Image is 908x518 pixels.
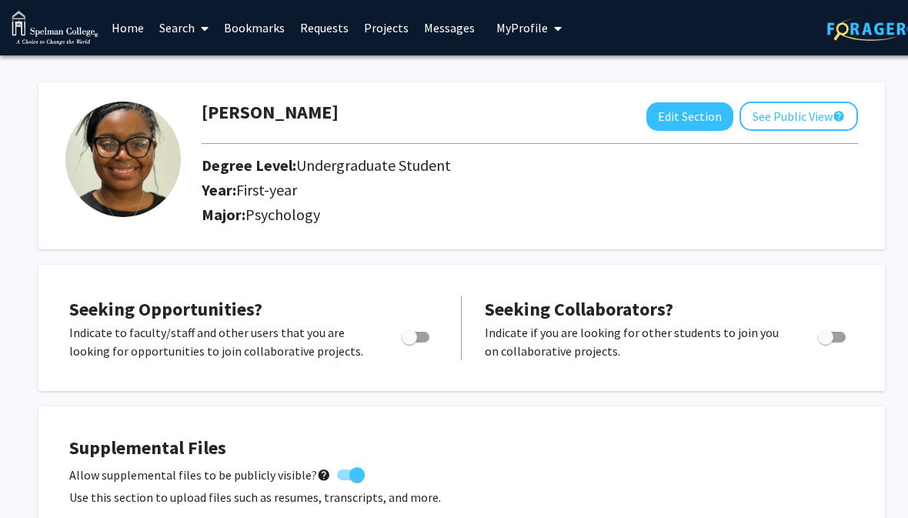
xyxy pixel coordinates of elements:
[646,102,733,131] button: Edit Section
[69,437,854,460] h4: Supplemental Files
[317,466,331,484] mat-icon: help
[833,107,845,125] mat-icon: help
[739,102,858,131] button: See Public View
[104,1,152,55] a: Home
[202,181,569,199] h2: Year:
[69,297,262,321] span: Seeking Opportunities?
[12,11,98,45] img: Spelman College Logo
[416,1,482,55] a: Messages
[69,323,372,360] p: Indicate to faculty/staff and other users that you are looking for opportunities to join collabor...
[65,102,181,217] img: Profile Picture
[69,466,331,484] span: Allow supplemental files to be publicly visible?
[292,1,356,55] a: Requests
[69,488,854,506] p: Use this section to upload files such as resumes, transcripts, and more.
[245,205,320,224] span: Psychology
[12,449,65,506] iframe: Chat
[396,323,438,346] div: Toggle
[496,20,548,35] span: My Profile
[485,297,673,321] span: Seeking Collaborators?
[812,323,854,346] div: Toggle
[356,1,416,55] a: Projects
[152,1,216,55] a: Search
[236,180,297,199] span: First-year
[485,323,789,360] p: Indicate if you are looking for other students to join you on collaborative projects.
[202,102,339,124] h1: [PERSON_NAME]
[296,155,451,175] span: Undergraduate Student
[216,1,292,55] a: Bookmarks
[202,206,858,224] h2: Major:
[202,156,569,175] h2: Degree Level:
